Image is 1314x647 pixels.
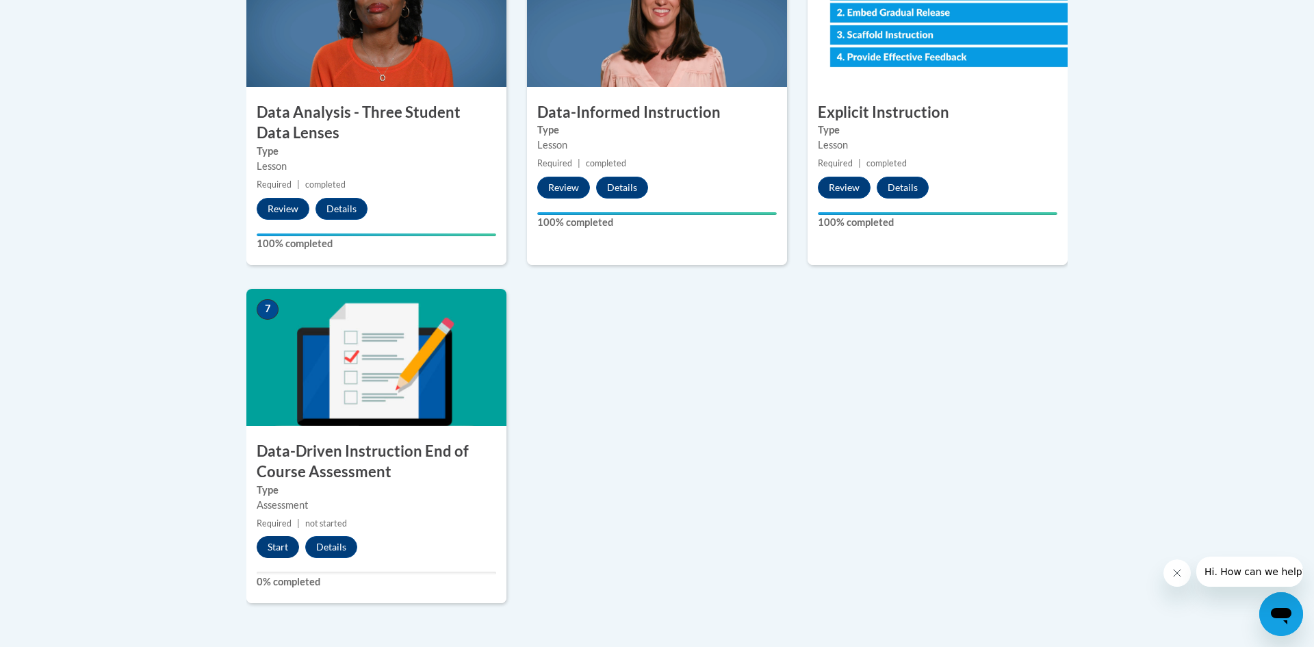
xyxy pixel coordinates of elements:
label: Type [257,483,496,498]
span: Hi. How can we help? [8,10,111,21]
div: Assessment [257,498,496,513]
span: | [858,158,861,168]
label: Type [818,123,1057,138]
iframe: Message from company [1196,557,1303,587]
label: 100% completed [818,215,1057,230]
div: Lesson [537,138,777,153]
span: Required [537,158,572,168]
button: Review [818,177,871,199]
div: Your progress [257,233,496,236]
span: not started [305,518,347,529]
label: Type [537,123,777,138]
img: Course Image [246,289,506,426]
button: Details [877,177,929,199]
button: Review [537,177,590,199]
label: 100% completed [537,215,777,230]
div: Lesson [818,138,1057,153]
span: completed [586,158,626,168]
div: Lesson [257,159,496,174]
button: Details [315,198,368,220]
div: Your progress [537,212,777,215]
label: 0% completed [257,574,496,589]
span: Required [257,179,292,190]
span: Required [818,158,853,168]
span: Required [257,518,292,529]
span: 7 [257,299,279,320]
span: | [297,518,300,529]
label: 100% completed [257,236,496,251]
button: Details [596,177,648,199]
span: completed [305,179,346,190]
div: Your progress [818,212,1057,215]
iframe: Close message [1163,559,1191,587]
button: Start [257,536,299,558]
span: | [297,179,300,190]
iframe: Button to launch messaging window [1259,592,1303,636]
h3: Data-Informed Instruction [527,102,787,123]
span: completed [866,158,907,168]
h3: Data-Driven Instruction End of Course Assessment [246,441,506,483]
span: | [578,158,580,168]
button: Review [257,198,309,220]
button: Details [305,536,357,558]
h3: Data Analysis - Three Student Data Lenses [246,102,506,144]
h3: Explicit Instruction [808,102,1068,123]
label: Type [257,144,496,159]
